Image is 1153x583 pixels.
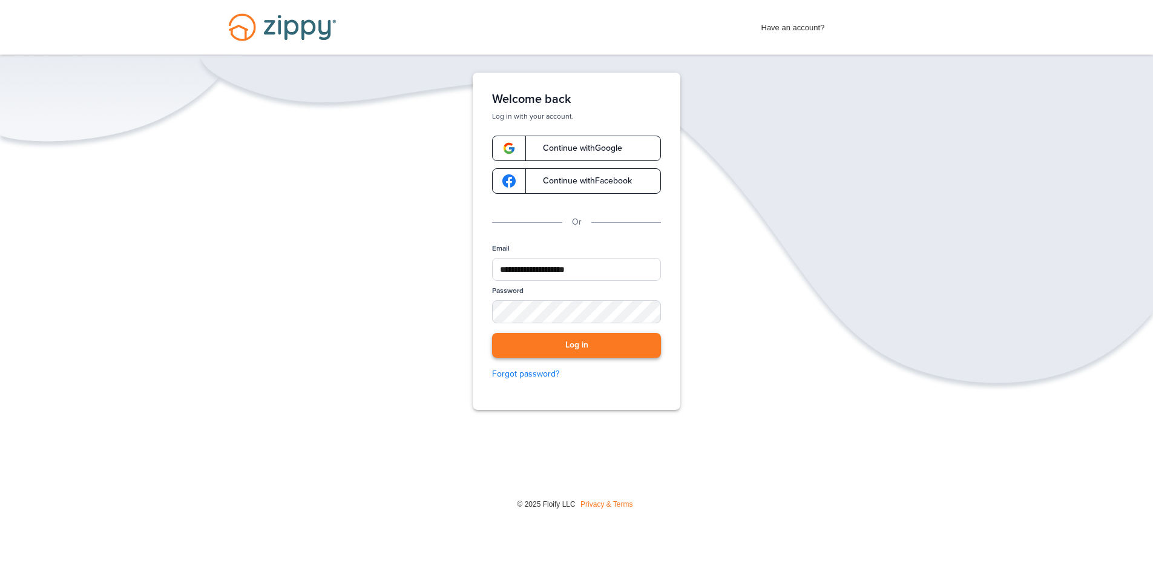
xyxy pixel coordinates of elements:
[492,333,661,358] button: Log in
[492,168,661,194] a: google-logoContinue withFacebook
[492,92,661,107] h1: Welcome back
[492,367,661,381] a: Forgot password?
[580,500,632,509] a: Privacy & Terms
[492,286,524,296] label: Password
[492,258,661,281] input: Email
[492,111,661,121] p: Log in with your account.
[492,300,661,323] input: Password
[492,136,661,161] a: google-logoContinue withGoogle
[761,15,825,35] span: Have an account?
[502,142,516,155] img: google-logo
[531,144,622,153] span: Continue with Google
[517,500,575,509] span: © 2025 Floify LLC
[502,174,516,188] img: google-logo
[531,177,632,185] span: Continue with Facebook
[572,216,582,229] p: Or
[492,243,510,254] label: Email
